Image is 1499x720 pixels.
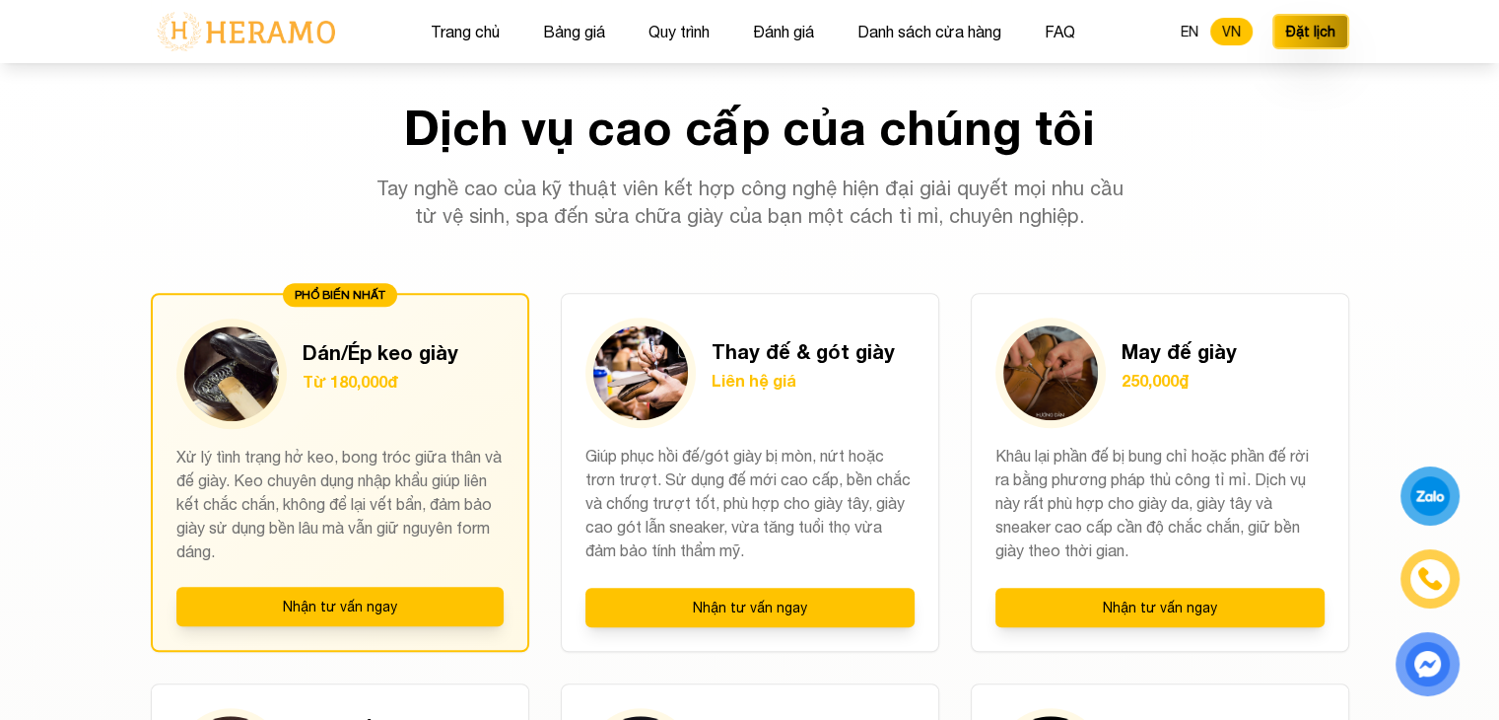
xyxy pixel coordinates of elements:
p: 250,000₫ [1122,369,1237,393]
a: phone-icon [1403,552,1457,606]
button: Danh sách cửa hàng [852,19,1007,44]
h2: Dịch vụ cao cấp của chúng tôi [151,104,1349,151]
p: Tay nghề cao của kỹ thuật viên kết hợp công nghệ hiện đại giải quyết mọi nhu cầu từ vệ sinh, spa ... [372,175,1128,230]
p: Từ 180,000đ [303,370,458,394]
p: Liên hệ giá [712,369,895,393]
button: Đặt lịch [1272,14,1349,49]
p: Giúp phục hồi đế/gót giày bị mòn, nứt hoặc trơn trượt. Sử dụng đế mới cao cấp, bền chắc và chống ... [585,444,915,564]
button: Nhận tư vấn ngay [585,588,915,627]
button: Trang chủ [425,19,506,44]
h3: Dán/Ép keo giày [303,338,458,366]
img: phone-icon [1418,567,1442,591]
img: logo-with-text.png [151,11,341,52]
img: Dán/Ép keo giày [184,326,279,421]
button: Nhận tư vấn ngay [995,588,1325,627]
button: Quy trình [643,19,715,44]
button: VN [1210,18,1253,45]
button: EN [1169,18,1210,45]
button: FAQ [1039,19,1081,44]
p: Xử lý tình trạng hở keo, bong tróc giữa thân và đế giày. Keo chuyên dụng nhập khẩu giúp liên kết ... [176,445,504,563]
button: Bảng giá [537,19,611,44]
button: Nhận tư vấn ngay [176,587,504,626]
button: Đánh giá [747,19,820,44]
div: PHỔ BIẾN NHẤT [283,283,397,307]
p: Khâu lại phần đế bị bung chỉ hoặc phần đế rời ra bằng phương pháp thủ công tỉ mỉ. Dịch vụ này rất... [995,444,1325,564]
h3: Thay đế & gót giày [712,337,895,365]
img: May đế giày [1003,325,1098,420]
h3: May đế giày [1122,337,1237,365]
img: Thay đế & gót giày [593,325,688,420]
